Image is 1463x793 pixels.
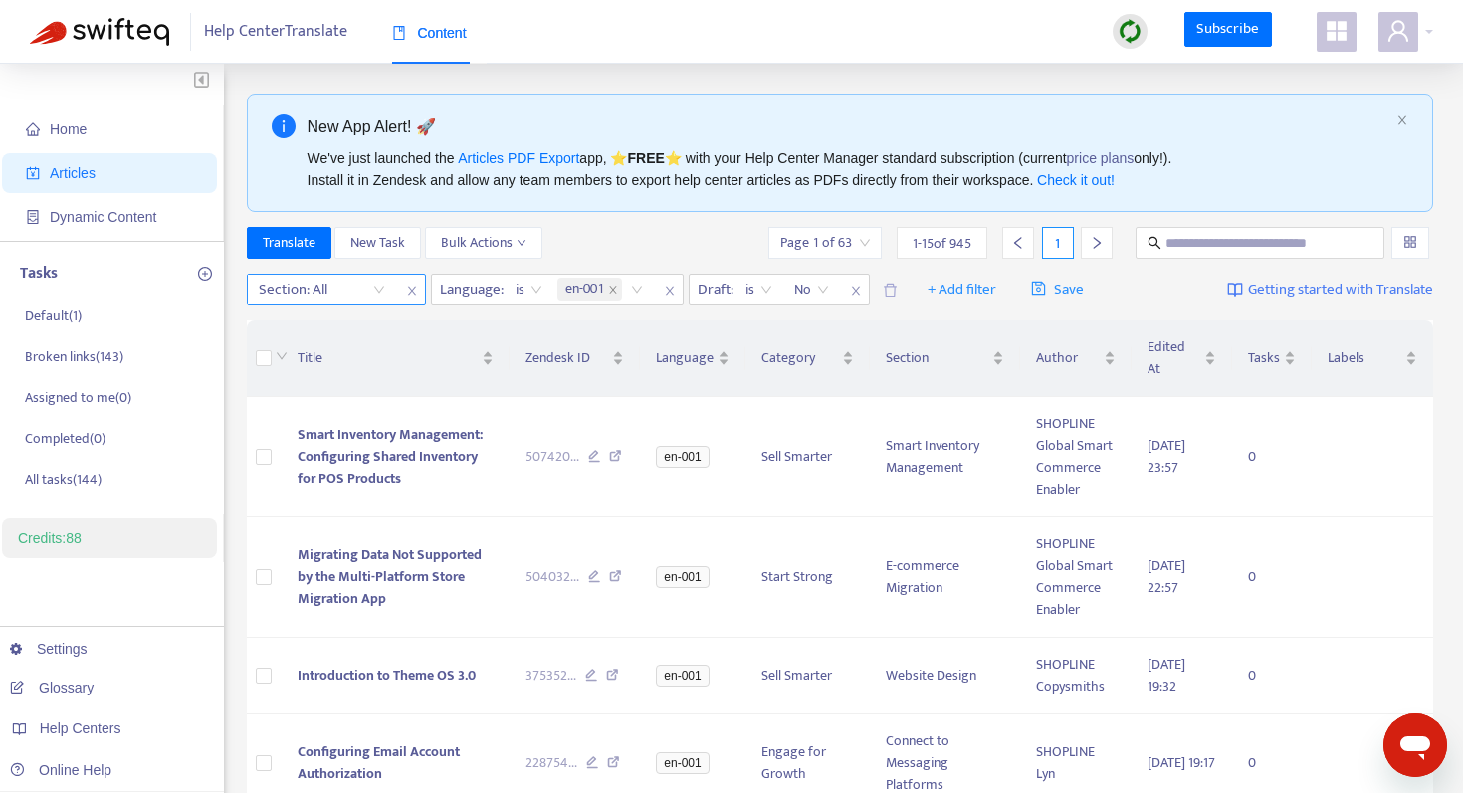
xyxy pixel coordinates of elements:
[690,275,736,304] span: Draft :
[399,279,425,302] span: close
[1067,150,1135,166] a: price plans
[25,346,123,367] p: Broken links ( 143 )
[1232,517,1312,638] td: 0
[525,347,609,369] span: Zendesk ID
[26,166,40,180] span: account-book
[870,638,1020,714] td: Website Design
[1184,12,1272,48] a: Subscribe
[1383,713,1447,777] iframe: メッセージングウィンドウの起動ボタン、進行中の会話
[50,209,156,225] span: Dynamic Content
[25,305,82,326] p: Default ( 1 )
[25,469,102,490] p: All tasks ( 144 )
[627,150,664,166] b: FREE
[1148,554,1185,599] span: [DATE] 22:57
[656,752,709,774] span: en-001
[298,423,483,490] span: Smart Inventory Management: Configuring Shared Inventory for POS Products
[18,530,82,546] a: Credits:88
[657,279,683,302] span: close
[656,446,709,468] span: en-001
[276,350,288,362] span: down
[26,210,40,224] span: container
[1148,236,1161,250] span: search
[441,232,526,254] span: Bulk Actions
[1232,320,1312,397] th: Tasks
[1148,336,1200,380] span: Edited At
[745,397,869,517] td: Sell Smarter
[913,274,1011,305] button: + Add filter
[516,275,542,304] span: is
[928,278,996,301] span: + Add filter
[1020,397,1132,517] td: SHOPLINE Global Smart Commerce Enabler
[247,227,331,259] button: Translate
[458,150,579,166] a: Articles PDF Export
[1396,114,1408,126] span: close
[298,347,478,369] span: Title
[1396,114,1408,127] button: close
[1232,397,1312,517] td: 0
[425,227,542,259] button: Bulk Actionsdown
[1148,751,1215,774] span: [DATE] 19:17
[392,25,467,41] span: Content
[745,275,772,304] span: is
[20,262,58,286] p: Tasks
[608,285,618,295] span: close
[432,275,507,304] span: Language :
[25,387,131,408] p: Assigned to me ( 0 )
[761,347,837,369] span: Category
[1148,653,1185,697] span: [DATE] 19:32
[656,347,714,369] span: Language
[263,232,315,254] span: Translate
[1031,278,1084,301] span: Save
[1328,347,1402,369] span: Labels
[525,566,579,588] span: 504032 ...
[1312,320,1434,397] th: Labels
[886,347,988,369] span: Section
[1020,517,1132,638] td: SHOPLINE Global Smart Commerce Enabler
[913,233,971,254] span: 1 - 15 of 945
[1325,19,1349,43] span: appstore
[656,665,709,687] span: en-001
[870,517,1020,638] td: E-commerce Migration
[50,165,96,181] span: Articles
[25,428,105,449] p: Completed ( 0 )
[517,238,526,248] span: down
[565,278,604,301] span: en-001
[745,320,869,397] th: Category
[640,320,745,397] th: Language
[272,114,296,138] span: info-circle
[883,283,898,297] span: delete
[334,227,421,259] button: New Task
[198,267,212,281] span: plus-circle
[10,641,88,657] a: Settings
[298,740,460,785] span: Configuring Email Account Authorization
[1016,274,1099,305] button: saveSave
[1042,227,1074,259] div: 1
[656,566,709,588] span: en-001
[745,638,869,714] td: Sell Smarter
[525,752,577,774] span: 228754 ...
[282,320,510,397] th: Title
[298,543,482,610] span: Migrating Data Not Supported by the Multi-Platform Store Migration App
[30,18,169,46] img: Swifteq
[870,320,1020,397] th: Section
[26,122,40,136] span: home
[870,397,1020,517] td: Smart Inventory Management
[1090,236,1104,250] span: right
[794,275,829,304] span: No
[745,517,869,638] td: Start Strong
[1037,172,1115,188] a: Check it out!
[350,232,405,254] span: New Task
[525,446,579,468] span: 507420 ...
[1011,236,1025,250] span: left
[1386,19,1410,43] span: user
[1227,282,1243,297] img: image-link
[392,26,406,40] span: book
[1020,320,1132,397] th: Author
[204,13,347,51] span: Help Center Translate
[40,720,121,736] span: Help Centers
[1118,19,1143,44] img: sync.dc5367851b00ba804db3.png
[843,279,869,302] span: close
[1020,638,1132,714] td: SHOPLINE Copysmiths
[1227,274,1433,305] a: Getting started with Translate
[308,147,1389,191] div: We've just launched the app, ⭐ ⭐️ with your Help Center Manager standard subscription (current on...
